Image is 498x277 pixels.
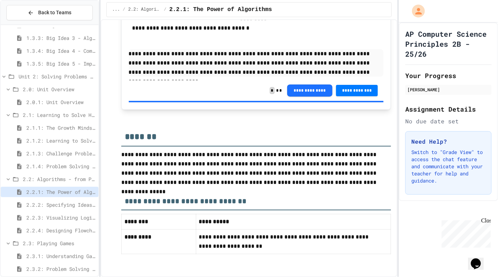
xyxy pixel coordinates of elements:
[26,60,96,67] span: 1.3.5: Big Idea 5 - Impact of Computing
[26,137,96,144] span: 2.1.2: Learning to Solve Hard Problems
[23,86,96,93] span: 2.0: Unit Overview
[26,163,96,170] span: 2.1.4: Problem Solving Practice
[405,71,492,81] h2: Your Progress
[439,217,491,248] iframe: chat widget
[164,7,166,12] span: /
[26,124,96,132] span: 2.1.1: The Growth Mindset
[26,227,96,234] span: 2.2.4: Designing Flowcharts
[411,149,486,184] p: Switch to "Grade View" to access the chat feature and communicate with your teacher for help and ...
[405,3,427,19] div: My Account
[26,98,96,106] span: 2.0.1: Unit Overview
[405,29,492,59] h1: AP Computer Science Principles 2B - 25/26
[26,265,96,273] span: 2.3.2: Problem Solving Reflection
[23,240,96,247] span: 2.3: Playing Games
[112,7,120,12] span: ...
[19,73,96,80] span: Unit 2: Solving Problems in Computer Science
[405,117,492,125] div: No due date set
[23,111,96,119] span: 2.1: Learning to Solve Hard Problems
[26,47,96,55] span: 1.3.4: Big Idea 4 - Computing Systems and Networks
[169,5,272,14] span: 2.2.1: The Power of Algorithms
[407,86,489,93] div: [PERSON_NAME]
[26,188,96,196] span: 2.2.1: The Power of Algorithms
[3,3,49,45] div: Chat with us now!Close
[23,175,96,183] span: 2.2: Algorithms - from Pseudocode to Flowcharts
[38,9,71,16] span: Back to Teams
[128,7,161,12] span: 2.2: Algorithms - from Pseudocode to Flowcharts
[405,104,492,114] h2: Assignment Details
[26,252,96,260] span: 2.3.1: Understanding Games with Flowcharts
[6,5,93,20] button: Back to Teams
[411,137,486,146] h3: Need Help?
[26,150,96,157] span: 2.1.3: Challenge Problem - The Bridge
[26,214,96,221] span: 2.2.3: Visualizing Logic with Flowcharts
[123,7,125,12] span: /
[26,201,96,209] span: 2.2.2: Specifying Ideas with Pseudocode
[26,34,96,42] span: 1.3.3: Big Idea 3 - Algorithms and Programming
[468,248,491,270] iframe: chat widget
